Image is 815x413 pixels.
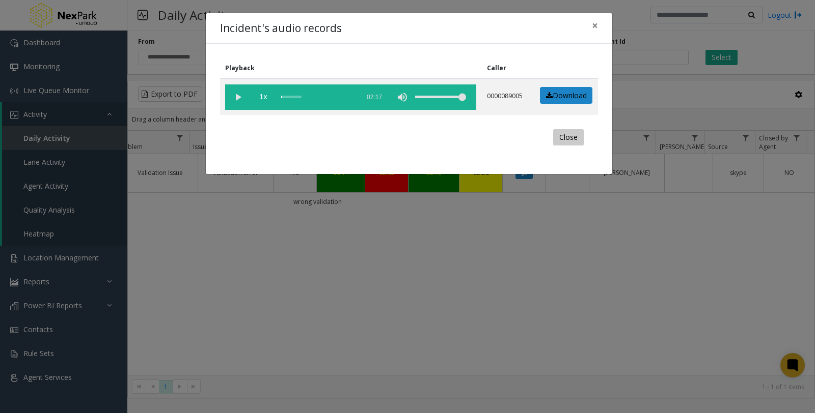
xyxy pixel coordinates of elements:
h4: Incident's audio records [220,20,342,37]
th: Playback [220,58,482,78]
button: Close [553,129,584,145]
span: playback speed button [251,84,276,110]
a: Download [540,87,592,104]
th: Caller [482,58,531,78]
p: 0000089005 [487,92,526,101]
div: volume level [415,84,466,110]
div: scrub bar [281,84,354,110]
button: Close [585,13,605,38]
span: × [592,18,598,33]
